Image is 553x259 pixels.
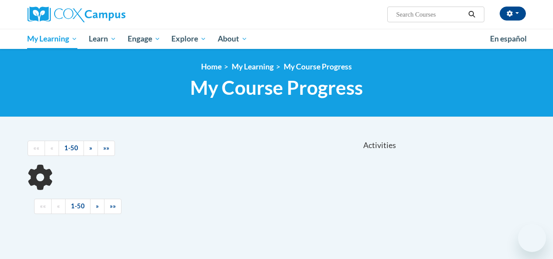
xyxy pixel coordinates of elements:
[104,199,122,214] a: End
[166,29,212,49] a: Explore
[110,202,116,210] span: »»
[59,141,84,156] a: 1-50
[201,62,222,71] a: Home
[465,9,478,20] button: Search
[518,224,546,252] iframe: Button to launch messaging window
[484,30,532,48] a: En español
[83,29,122,49] a: Learn
[65,199,90,214] a: 1-50
[490,34,527,43] span: En español
[90,199,104,214] a: Next
[190,76,363,99] span: My Course Progress
[21,29,532,49] div: Main menu
[27,34,77,44] span: My Learning
[171,34,206,44] span: Explore
[83,141,98,156] a: Next
[28,7,125,22] img: Cox Campus
[89,34,116,44] span: Learn
[51,199,66,214] a: Previous
[50,144,53,152] span: «
[284,62,352,71] a: My Course Progress
[33,144,39,152] span: ««
[57,202,60,210] span: «
[232,62,274,71] a: My Learning
[22,29,83,49] a: My Learning
[28,141,45,156] a: Begining
[103,144,109,152] span: »»
[128,34,160,44] span: Engage
[212,29,253,49] a: About
[89,144,92,152] span: »
[28,7,185,22] a: Cox Campus
[97,141,115,156] a: End
[395,9,465,20] input: Search Courses
[218,34,247,44] span: About
[363,141,396,150] span: Activities
[45,141,59,156] a: Previous
[122,29,166,49] a: Engage
[500,7,526,21] button: Account Settings
[96,202,99,210] span: »
[34,199,52,214] a: Begining
[40,202,46,210] span: ««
